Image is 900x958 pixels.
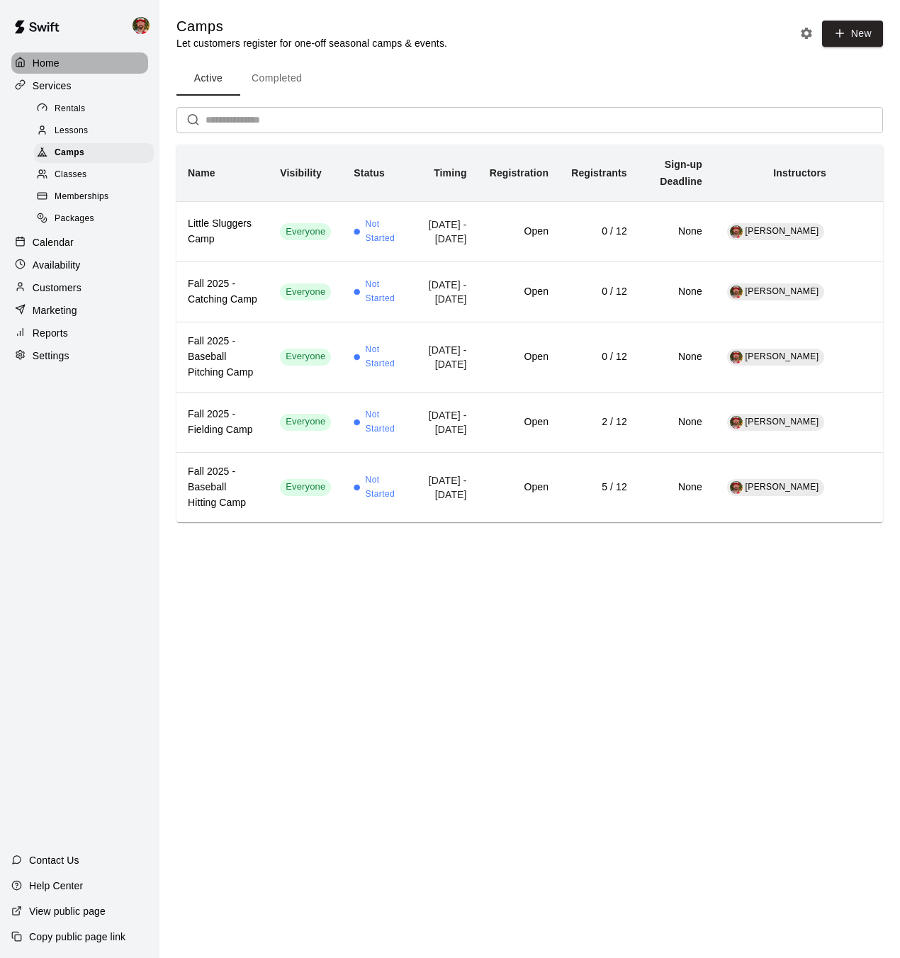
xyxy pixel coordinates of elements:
[55,102,86,116] span: Rentals
[55,212,94,226] span: Packages
[366,408,401,436] span: Not Started
[34,164,159,186] a: Classes
[280,225,331,239] span: Everyone
[730,416,743,429] img: Bryan Farrington
[746,226,819,236] span: [PERSON_NAME]
[34,186,159,208] a: Memberships
[176,62,240,96] button: Active
[650,480,702,495] h6: None
[33,349,69,363] p: Settings
[660,159,702,187] b: Sign-up Deadline
[33,303,77,317] p: Marketing
[434,167,467,179] b: Timing
[29,879,83,893] p: Help Center
[366,218,401,246] span: Not Started
[188,276,257,308] h6: Fall 2025 - Catching Camp
[280,414,331,431] div: This service is visible to all of your customers
[490,284,549,300] h6: Open
[33,79,72,93] p: Services
[280,479,331,496] div: This service is visible to all of your customers
[490,349,549,365] h6: Open
[34,208,159,230] a: Packages
[730,481,743,494] img: Bryan Farrington
[176,145,883,522] table: simple table
[746,351,819,361] span: [PERSON_NAME]
[280,283,331,300] div: This service is visible to all of your customers
[650,415,702,430] h6: None
[571,349,627,365] h6: 0 / 12
[133,17,150,34] img: Bryan Farrington
[650,224,702,239] h6: None
[176,17,447,36] h5: Camps
[571,284,627,300] h6: 0 / 12
[571,415,627,430] h6: 2 / 12
[412,261,478,322] td: [DATE] - [DATE]
[130,11,159,40] div: Bryan Farrington
[746,417,819,427] span: [PERSON_NAME]
[280,349,331,366] div: This service is visible to all of your customers
[11,52,148,74] a: Home
[366,278,401,306] span: Not Started
[33,258,81,272] p: Availability
[280,480,331,494] span: Everyone
[490,167,549,179] b: Registration
[34,187,154,207] div: Memberships
[188,167,215,179] b: Name
[188,407,257,438] h6: Fall 2025 - Fielding Camp
[11,75,148,96] div: Services
[188,464,257,511] h6: Fall 2025 - Baseball Hitting Camp
[34,120,159,142] a: Lessons
[280,223,331,240] div: This service is visible to all of your customers
[366,343,401,371] span: Not Started
[240,62,313,96] button: Completed
[822,21,883,47] button: New
[280,415,331,429] span: Everyone
[571,167,627,179] b: Registrants
[34,143,154,163] div: Camps
[55,168,86,182] span: Classes
[730,225,743,238] img: Bryan Farrington
[490,224,549,239] h6: Open
[730,351,743,364] img: Bryan Farrington
[366,473,401,502] span: Not Started
[490,480,549,495] h6: Open
[280,167,322,179] b: Visibility
[11,322,148,344] div: Reports
[11,254,148,276] a: Availability
[280,350,331,364] span: Everyone
[176,36,447,50] p: Let customers register for one-off seasonal camps & events.
[11,345,148,366] a: Settings
[11,277,148,298] a: Customers
[280,286,331,299] span: Everyone
[412,452,478,522] td: [DATE] - [DATE]
[34,165,154,185] div: Classes
[29,853,79,867] p: Contact Us
[55,124,89,138] span: Lessons
[34,121,154,141] div: Lessons
[412,201,478,261] td: [DATE] - [DATE]
[33,281,81,295] p: Customers
[188,334,257,381] h6: Fall 2025 - Baseball Pitching Camp
[34,98,159,120] a: Rentals
[490,415,549,430] h6: Open
[571,480,627,495] h6: 5 / 12
[746,482,819,492] span: [PERSON_NAME]
[730,286,743,298] img: Bryan Farrington
[11,232,148,253] a: Calendar
[11,300,148,321] a: Marketing
[412,322,478,392] td: [DATE] - [DATE]
[188,216,257,247] h6: Little Sluggers Camp
[412,392,478,452] td: [DATE] - [DATE]
[34,99,154,119] div: Rentals
[33,326,68,340] p: Reports
[773,167,826,179] b: Instructors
